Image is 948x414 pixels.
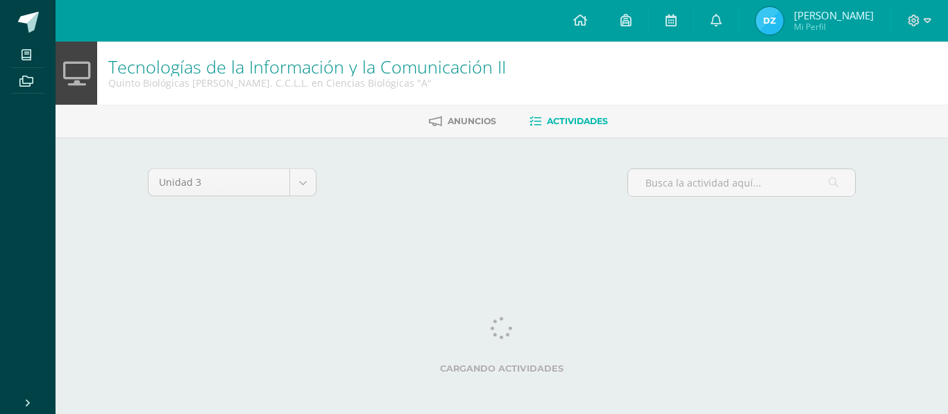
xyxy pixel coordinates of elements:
div: Quinto Biológicas Bach. C.C.L.L. en Ciencias Biológicas 'A' [108,76,506,89]
img: aa37a237ab7c3e9635b155f3019b00ed.png [756,7,784,35]
h1: Tecnologías de la Información y la Comunicación II [108,57,506,76]
a: Actividades [530,110,608,132]
span: Actividades [547,116,608,126]
a: Tecnologías de la Información y la Comunicación II [108,55,506,78]
span: [PERSON_NAME] [794,8,874,22]
span: Mi Perfil [794,21,874,33]
span: Unidad 3 [159,169,279,196]
label: Cargando actividades [148,363,856,374]
input: Busca la actividad aquí... [628,169,855,196]
a: Anuncios [429,110,496,132]
a: Unidad 3 [149,169,316,196]
span: Anuncios [448,116,496,126]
